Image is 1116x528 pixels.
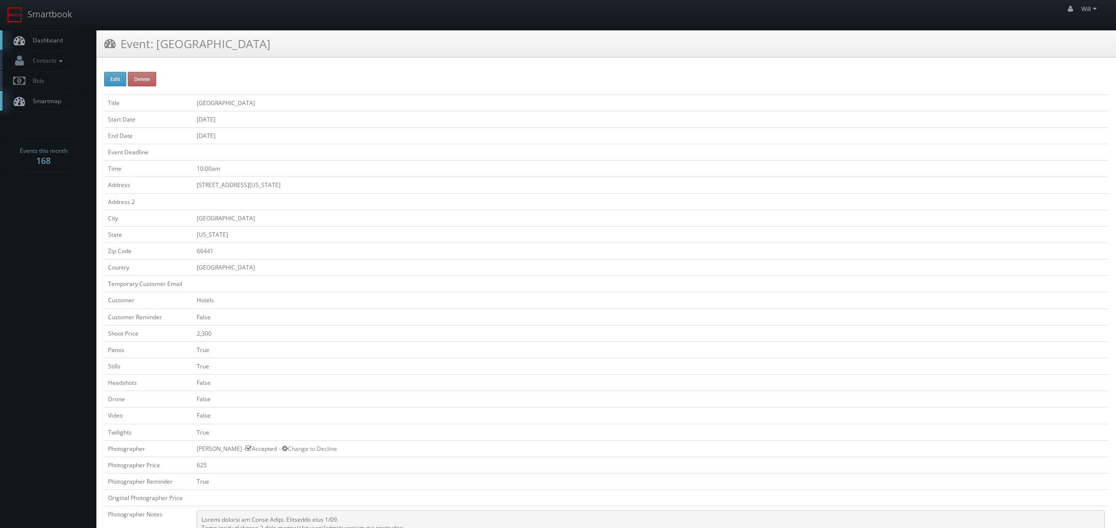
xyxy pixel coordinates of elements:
td: Customer [104,292,193,309]
td: Event Deadline [104,144,193,161]
a: Change to Decline [282,445,337,453]
td: False [193,391,1109,407]
span: Events this month [20,146,67,156]
td: Twilights [104,424,193,440]
td: True [193,473,1109,489]
td: Title [104,95,193,111]
td: Temporary Customer Email [104,276,193,292]
td: Start Date [104,111,193,127]
td: 2,300 [193,325,1109,341]
td: Photographer Reminder [104,473,193,489]
span: Contacts [28,56,65,65]
img: smartbook-logo.png [7,7,23,23]
button: Delete [128,72,156,86]
td: Original Photographer Price [104,490,193,506]
td: Panos [104,341,193,358]
span: Bids [28,77,44,85]
td: Time [104,161,193,177]
td: Address [104,177,193,193]
td: False [193,309,1109,325]
td: [STREET_ADDRESS][US_STATE] [193,177,1109,193]
td: City [104,210,193,226]
span: Dashboard [28,36,63,44]
td: Address 2 [104,193,193,210]
td: 625 [193,457,1109,473]
td: [US_STATE] [193,226,1109,243]
td: True [193,424,1109,440]
td: 10:00am [193,161,1109,177]
h3: Event: [GEOGRAPHIC_DATA] [104,35,270,52]
td: State [104,226,193,243]
td: Video [104,407,193,424]
strong: 168 [36,155,51,166]
td: Photographer [104,440,193,457]
td: False [193,407,1109,424]
td: False [193,375,1109,391]
td: Photographer Price [104,457,193,473]
td: [GEOGRAPHIC_DATA] [193,95,1109,111]
td: [GEOGRAPHIC_DATA] [193,210,1109,226]
td: [DATE] [193,127,1109,144]
td: Customer Reminder [104,309,193,325]
td: Zip Code [104,243,193,259]
td: 66441 [193,243,1109,259]
td: Drone [104,391,193,407]
td: [PERSON_NAME] - Accepted -- [193,440,1109,457]
td: Shoot Price [104,325,193,341]
td: Stills [104,358,193,374]
td: True [193,341,1109,358]
td: [DATE] [193,111,1109,127]
td: End Date [104,127,193,144]
button: Edit [104,72,126,86]
td: Country [104,259,193,276]
span: Will [1081,5,1100,13]
td: [GEOGRAPHIC_DATA] [193,259,1109,276]
td: Hotels [193,292,1109,309]
td: True [193,358,1109,374]
span: Smartmap [28,97,61,105]
td: Headshots [104,375,193,391]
